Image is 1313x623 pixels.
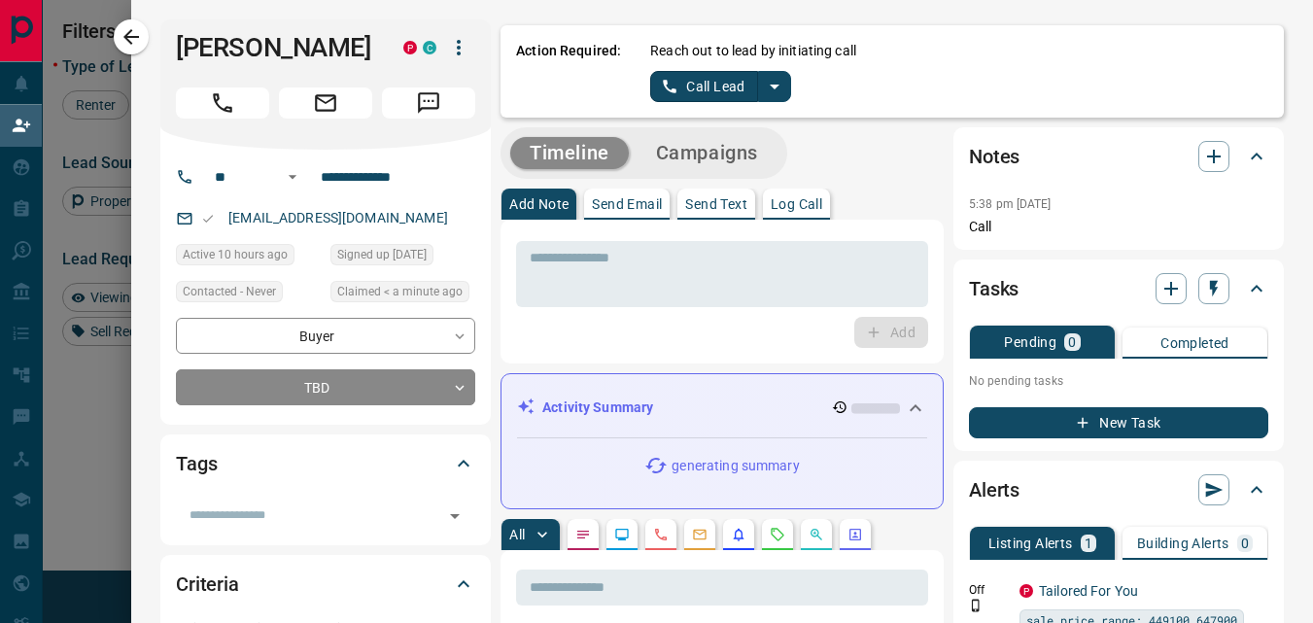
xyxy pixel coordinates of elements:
p: Activity Summary [542,398,653,418]
div: Tags [176,440,475,487]
a: Tailored For You [1039,583,1138,599]
p: Send Email [592,197,662,211]
svg: Notes [575,527,591,542]
div: property.ca [403,41,417,54]
button: New Task [969,407,1268,438]
div: Tue Oct 14 2025 [176,244,321,271]
h2: Notes [969,141,1019,172]
div: Alerts [969,467,1268,513]
h2: Tasks [969,273,1019,304]
p: No pending tasks [969,366,1268,396]
p: 0 [1241,536,1249,550]
div: Buyer [176,318,475,354]
h2: Alerts [969,474,1019,505]
svg: Email Valid [201,212,215,225]
p: generating summary [672,456,799,476]
div: Sat Mar 08 2025 [330,244,475,271]
p: 5:38 pm [DATE] [969,197,1052,211]
svg: Listing Alerts [731,527,746,542]
p: 0 [1068,335,1076,349]
div: Criteria [176,561,475,607]
div: Activity Summary [517,390,927,426]
div: TBD [176,369,475,405]
button: Campaigns [637,137,777,169]
p: Send Text [685,197,747,211]
div: Tasks [969,265,1268,312]
span: Message [382,87,475,119]
p: Reach out to lead by initiating call [650,41,856,61]
svg: Calls [653,527,669,542]
h1: [PERSON_NAME] [176,32,374,63]
p: Pending [1004,335,1056,349]
a: [EMAIL_ADDRESS][DOMAIN_NAME] [228,210,448,225]
div: condos.ca [423,41,436,54]
p: Off [969,581,1008,599]
button: Call Lead [650,71,758,102]
p: All [509,528,525,541]
p: Call [969,217,1268,237]
svg: Opportunities [809,527,824,542]
span: Signed up [DATE] [337,245,427,264]
h2: Tags [176,448,217,479]
span: Email [279,87,372,119]
p: Completed [1160,336,1229,350]
span: Call [176,87,269,119]
div: split button [650,71,791,102]
svg: Requests [770,527,785,542]
p: Log Call [771,197,822,211]
svg: Agent Actions [847,527,863,542]
p: Building Alerts [1137,536,1229,550]
button: Open [281,165,304,189]
div: property.ca [1019,584,1033,598]
svg: Push Notification Only [969,599,983,612]
div: Notes [969,133,1268,180]
p: Listing Alerts [988,536,1073,550]
p: Add Note [509,197,569,211]
button: Open [441,502,468,530]
button: Timeline [510,137,629,169]
span: Claimed < a minute ago [337,282,463,301]
svg: Lead Browsing Activity [614,527,630,542]
p: 1 [1085,536,1092,550]
svg: Emails [692,527,708,542]
span: Contacted - Never [183,282,276,301]
div: Wed Oct 15 2025 [330,281,475,308]
h2: Criteria [176,569,239,600]
span: Active 10 hours ago [183,245,288,264]
p: Action Required: [516,41,621,102]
